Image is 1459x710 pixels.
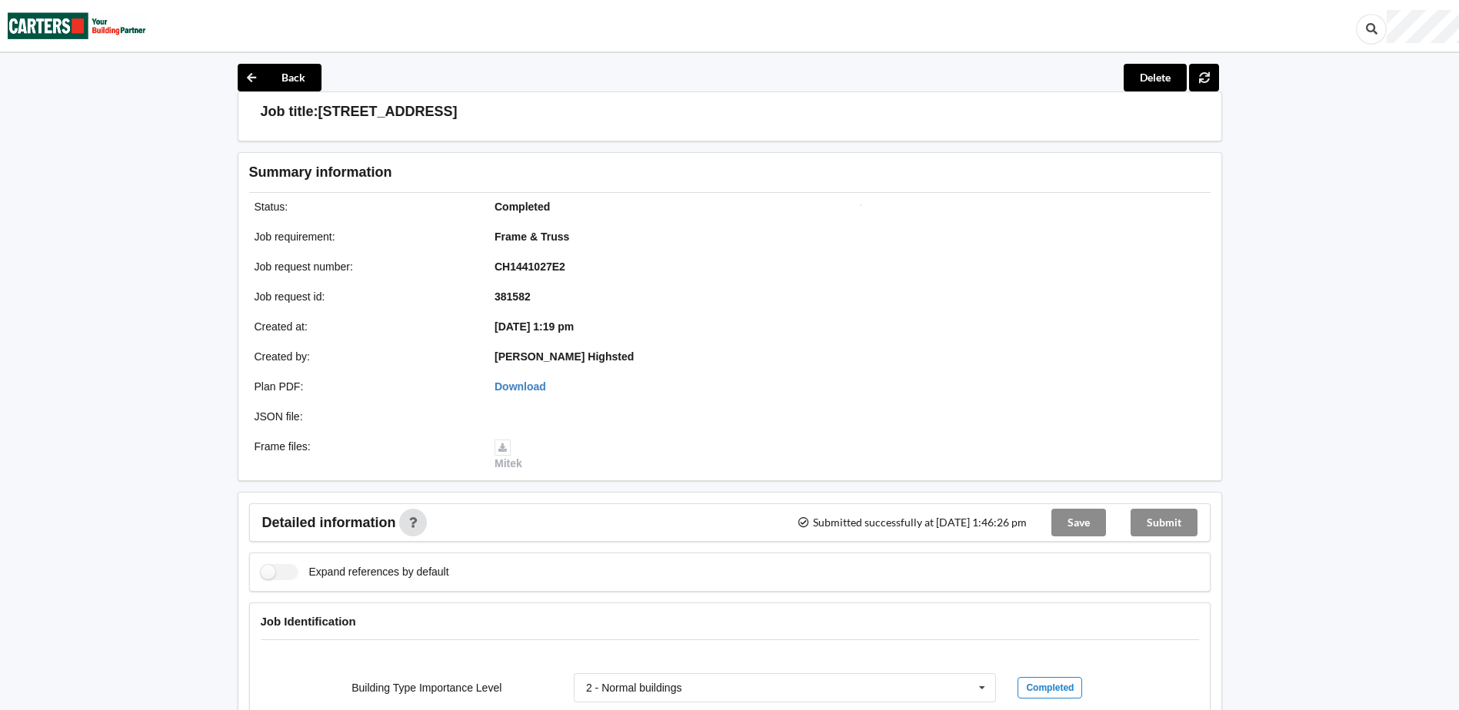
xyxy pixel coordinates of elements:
[1387,10,1459,43] div: User Profile
[244,199,485,214] div: Status :
[495,201,550,213] b: Completed
[860,204,861,206] img: Job impression image thumbnail
[244,439,485,471] div: Frame files :
[262,516,396,529] span: Detailed information
[261,564,449,580] label: Expand references by default
[318,103,458,121] h3: [STREET_ADDRESS]
[1124,64,1187,91] button: Delete
[249,164,965,181] h3: Summary information
[797,517,1026,528] span: Submitted successfully at [DATE] 1:46:26 pm
[586,682,682,693] div: 2 - Normal buildings
[244,229,485,244] div: Job requirement :
[495,290,531,303] b: 381582
[8,1,146,51] img: Carters
[244,379,485,394] div: Plan PDF :
[495,440,522,469] a: Mitek
[495,380,546,393] a: Download
[495,260,565,273] b: CH1441027E2
[495,231,569,243] b: Frame & Truss
[238,64,321,91] button: Back
[244,289,485,304] div: Job request id :
[244,409,485,424] div: JSON file :
[495,320,574,333] b: [DATE] 1:19 pm
[261,614,1199,629] h4: Job Identification
[495,350,634,363] b: [PERSON_NAME] Highsted
[244,319,485,334] div: Created at :
[244,349,485,364] div: Created by :
[244,259,485,274] div: Job request number :
[1018,677,1082,698] div: Completed
[261,103,318,121] h3: Job title:
[351,682,501,694] label: Building Type Importance Level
